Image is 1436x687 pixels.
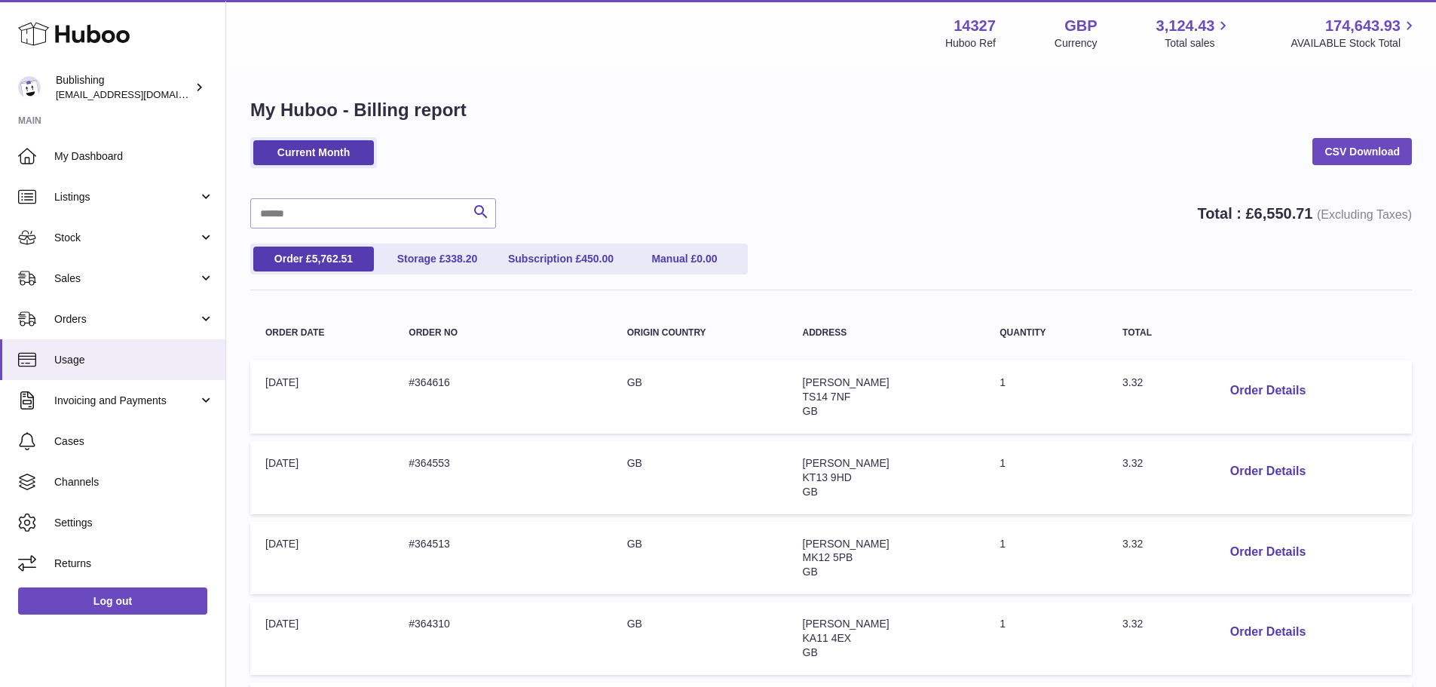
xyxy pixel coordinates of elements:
[56,73,191,102] div: Bublishing
[624,247,745,271] a: Manual £0.00
[250,602,393,675] td: [DATE]
[581,253,614,265] span: 450.00
[56,88,222,100] span: [EMAIL_ADDRESS][DOMAIN_NAME]
[54,271,198,286] span: Sales
[312,253,354,265] span: 5,762.51
[393,313,611,353] th: Order no
[1122,376,1143,388] span: 3.32
[54,231,198,245] span: Stock
[393,522,611,595] td: #364513
[1122,457,1143,469] span: 3.32
[253,247,374,271] a: Order £5,762.51
[803,538,889,550] span: [PERSON_NAME]
[612,602,788,675] td: GB
[803,646,818,658] span: GB
[393,602,611,675] td: #364310
[984,313,1107,353] th: Quantity
[803,376,889,388] span: [PERSON_NAME]
[788,313,985,353] th: Address
[250,313,393,353] th: Order Date
[1197,205,1412,222] strong: Total : £
[54,557,214,571] span: Returns
[377,247,498,271] a: Storage £338.20
[393,360,611,434] td: #364616
[250,360,393,434] td: [DATE]
[250,441,393,514] td: [DATE]
[1165,36,1232,51] span: Total sales
[984,522,1107,595] td: 1
[54,190,198,204] span: Listings
[250,522,393,595] td: [DATE]
[1218,456,1318,487] button: Order Details
[18,76,41,99] img: internalAdmin-14327@internal.huboo.com
[1218,617,1318,648] button: Order Details
[954,16,996,36] strong: 14327
[1122,618,1143,630] span: 3.32
[1122,538,1143,550] span: 3.32
[984,360,1107,434] td: 1
[445,253,477,265] span: 338.20
[1325,16,1401,36] span: 174,643.93
[393,441,611,514] td: #364553
[803,486,818,498] span: GB
[1055,36,1098,51] div: Currency
[612,522,788,595] td: GB
[1254,205,1313,222] span: 6,550.71
[250,98,1412,122] h1: My Huboo - Billing report
[984,602,1107,675] td: 1
[54,434,214,449] span: Cases
[612,441,788,514] td: GB
[1317,208,1412,221] span: (Excluding Taxes)
[803,391,851,403] span: TS14 7NF
[803,618,889,630] span: [PERSON_NAME]
[697,253,717,265] span: 0.00
[803,457,889,469] span: [PERSON_NAME]
[803,566,818,578] span: GB
[1218,537,1318,568] button: Order Details
[54,312,198,327] span: Orders
[984,441,1107,514] td: 1
[1291,16,1418,51] a: 174,643.93 AVAILABLE Stock Total
[1291,36,1418,51] span: AVAILABLE Stock Total
[253,140,374,165] a: Current Month
[945,36,996,51] div: Huboo Ref
[54,394,198,408] span: Invoicing and Payments
[1064,16,1097,36] strong: GBP
[803,471,852,483] span: KT13 9HD
[54,149,214,164] span: My Dashboard
[54,516,214,530] span: Settings
[1107,313,1203,353] th: Total
[1218,376,1318,406] button: Order Details
[803,632,852,644] span: KA11 4EX
[18,587,207,615] a: Log out
[1312,138,1412,165] a: CSV Download
[612,360,788,434] td: GB
[803,551,853,563] span: MK12 5PB
[54,353,214,367] span: Usage
[803,405,818,417] span: GB
[1156,16,1215,36] span: 3,124.43
[501,247,621,271] a: Subscription £450.00
[612,313,788,353] th: Origin Country
[1156,16,1232,51] a: 3,124.43 Total sales
[54,475,214,489] span: Channels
